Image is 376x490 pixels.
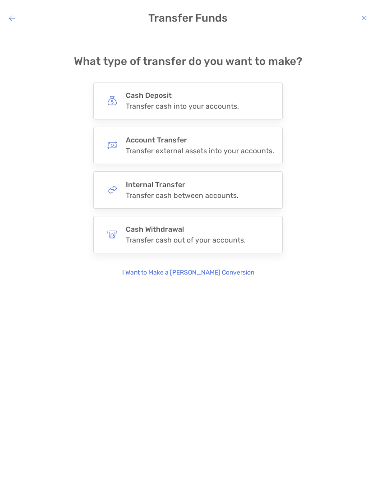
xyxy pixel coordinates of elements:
[107,185,117,195] img: button icon
[107,140,117,150] img: button icon
[122,268,254,278] p: I Want to Make a [PERSON_NAME] Conversion
[107,96,117,105] img: button icon
[126,147,274,155] div: Transfer external assets into your accounts.
[126,191,238,200] div: Transfer cash between accounts.
[126,180,238,189] h4: Internal Transfer
[107,229,117,239] img: button icon
[126,91,239,100] h4: Cash Deposit
[126,136,274,144] h4: Account Transfer
[126,102,239,110] div: Transfer cash into your accounts.
[126,225,246,234] h4: Cash Withdrawal
[74,55,303,68] h4: What type of transfer do you want to make?
[126,236,246,244] div: Transfer cash out of your accounts.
